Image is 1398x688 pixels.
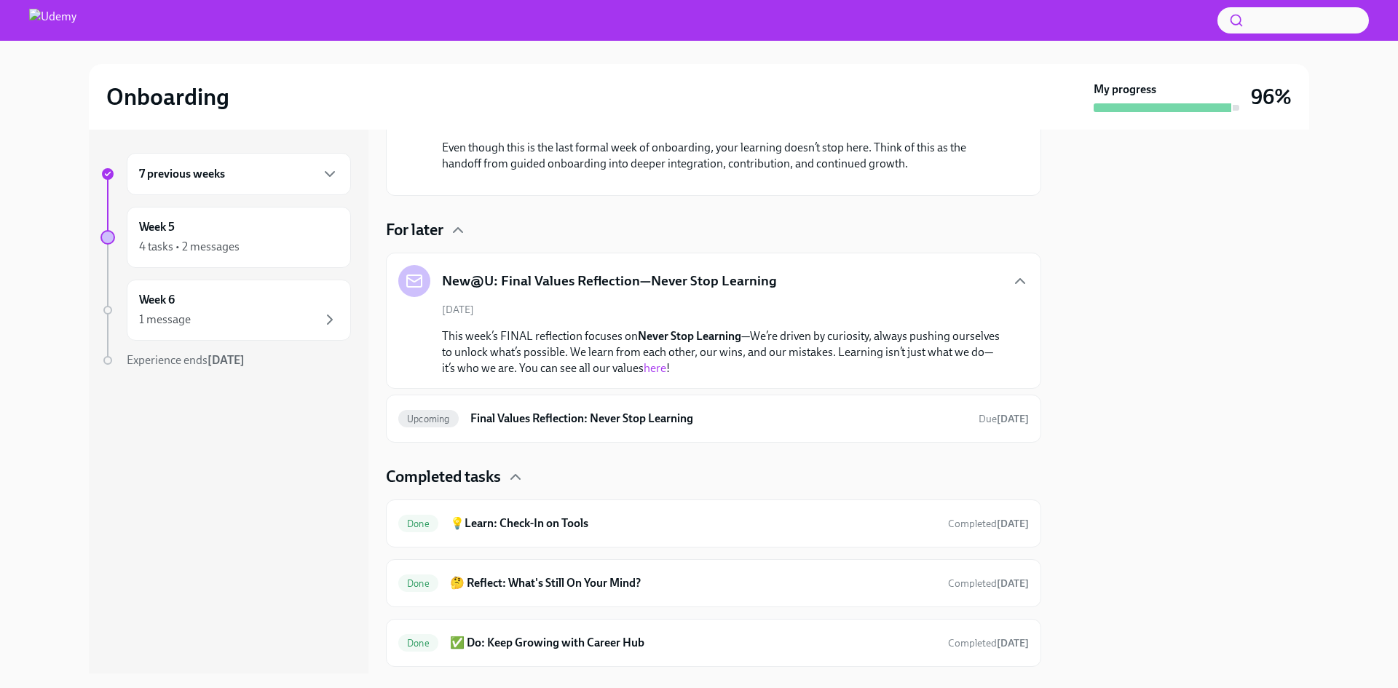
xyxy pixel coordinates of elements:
[398,407,1029,430] a: UpcomingFinal Values Reflection: Never Stop LearningDue[DATE]
[948,518,1029,530] span: Completed
[948,636,1029,650] span: October 7th, 2025 17:49
[386,466,501,488] h4: Completed tasks
[386,219,443,241] h4: For later
[997,637,1029,649] strong: [DATE]
[644,361,666,375] a: here
[948,517,1029,531] span: October 7th, 2025 17:45
[442,303,474,317] span: [DATE]
[127,153,351,195] div: 7 previous weeks
[450,575,936,591] h6: 🤔 Reflect: What's Still On Your Mind?
[100,280,351,341] a: Week 61 message
[127,353,245,367] span: Experience ends
[442,272,777,290] h5: New@U: Final Values Reflection—Never Stop Learning
[139,166,225,182] h6: 7 previous weeks
[450,635,936,651] h6: ✅ Do: Keep Growing with Career Hub
[139,292,175,308] h6: Week 6
[442,328,1006,376] p: This week’s FINAL reflection focuses on —We’re driven by curiosity, always pushing ourselves to u...
[208,353,245,367] strong: [DATE]
[398,414,459,424] span: Upcoming
[997,413,1029,425] strong: [DATE]
[450,515,936,531] h6: 💡Learn: Check-In on Tools
[139,312,191,328] div: 1 message
[979,412,1029,426] span: October 13th, 2025 13:00
[638,329,741,343] strong: Never Stop Learning
[106,82,229,111] h2: Onboarding
[398,631,1029,655] a: Done✅ Do: Keep Growing with Career HubCompleted[DATE]
[386,466,1041,488] div: Completed tasks
[29,9,76,32] img: Udemy
[398,512,1029,535] a: Done💡Learn: Check-In on ToolsCompleted[DATE]
[139,239,240,255] div: 4 tasks • 2 messages
[398,572,1029,595] a: Done🤔 Reflect: What's Still On Your Mind?Completed[DATE]
[997,518,1029,530] strong: [DATE]
[100,207,351,268] a: Week 54 tasks • 2 messages
[979,413,1029,425] span: Due
[398,638,438,649] span: Done
[139,219,175,235] h6: Week 5
[1251,84,1292,110] h3: 96%
[997,577,1029,590] strong: [DATE]
[398,518,438,529] span: Done
[948,637,1029,649] span: Completed
[948,577,1029,590] span: Completed
[442,140,1006,172] p: Even though this is the last formal week of onboarding, your learning doesn’t stop here. Think of...
[398,578,438,589] span: Done
[470,411,967,427] h6: Final Values Reflection: Never Stop Learning
[948,577,1029,590] span: October 7th, 2025 17:48
[1094,82,1156,98] strong: My progress
[386,219,1041,241] div: For later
